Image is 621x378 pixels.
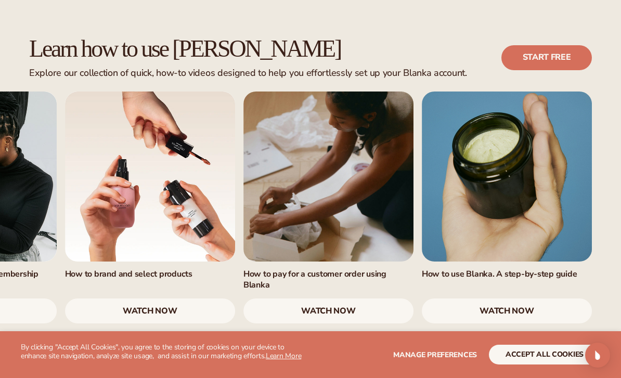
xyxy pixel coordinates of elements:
button: accept all cookies [489,345,600,364]
a: Start free [501,45,592,70]
div: 5 / 7 [65,92,235,324]
div: 6 / 7 [243,92,413,324]
h3: How to pay for a customer order using Blanka [243,269,413,291]
h3: How to use Blanka. A step-by-step guide [422,269,592,280]
a: watch now [422,298,592,323]
div: Explore our collection of quick, how-to videos designed to help you effortlessly set up your Blan... [29,68,498,79]
button: Manage preferences [393,345,477,364]
div: Open Intercom Messenger [585,343,610,368]
div: 7 / 7 [422,92,592,324]
p: By clicking "Accept All Cookies", you agree to the storing of cookies on your device to enhance s... [21,343,310,361]
a: Learn More [266,351,301,361]
h2: Learn how to use [PERSON_NAME] [29,36,498,61]
h3: How to brand and select products [65,269,235,280]
a: watch now [243,298,413,323]
span: Manage preferences [393,350,477,360]
a: watch now [65,298,235,323]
